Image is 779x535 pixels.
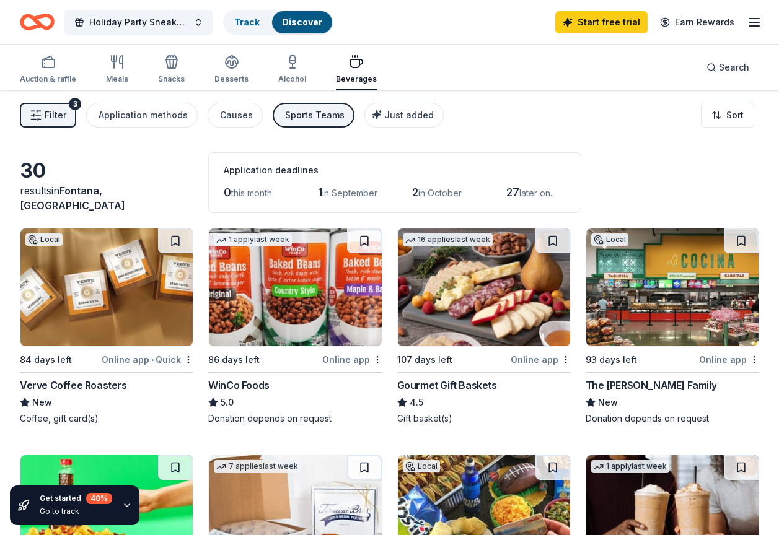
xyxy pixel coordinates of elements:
a: Home [20,7,55,37]
a: Image for The Gonzalez FamilyLocal93 days leftOnline appThe [PERSON_NAME] FamilyNewDonation depen... [586,228,759,425]
button: Sort [701,103,754,128]
div: Donation depends on request [586,412,759,425]
a: Image for Verve Coffee RoastersLocal84 days leftOnline app•QuickVerve Coffee RoastersNewCoffee, g... [20,228,193,425]
div: 93 days left [586,352,637,367]
div: Snacks [158,74,185,84]
img: Image for Gourmet Gift Baskets [398,228,570,346]
div: 84 days left [20,352,72,367]
div: WinCo Foods [208,378,270,393]
div: Sports Teams [285,108,345,123]
div: Local [591,233,628,246]
span: in September [322,188,377,198]
span: 0 [224,186,231,199]
div: 86 days left [208,352,260,367]
div: Application methods [99,108,188,123]
div: 16 applies last week [403,233,493,246]
button: Desserts [214,50,249,90]
div: Auction & raffle [20,74,76,84]
div: Get started [40,493,112,504]
div: Verve Coffee Roasters [20,378,127,393]
button: Filter3 [20,103,76,128]
div: Alcohol [278,74,306,84]
span: later on... [519,188,556,198]
div: Online app [511,352,571,367]
span: Sort [726,108,744,123]
div: Gift basket(s) [397,412,571,425]
button: Sports Teams [273,103,354,128]
div: Causes [220,108,253,123]
div: Local [25,233,63,246]
a: Earn Rewards [653,11,742,33]
div: Go to track [40,507,112,516]
button: TrackDiscover [223,10,333,35]
span: this month [231,188,272,198]
div: Online app Quick [102,352,193,367]
button: Just added [364,103,444,128]
span: Search [719,60,749,75]
a: Start free trial [555,11,648,33]
span: in [20,185,125,212]
div: results [20,183,193,213]
span: 4.5 [410,395,423,410]
span: Filter [45,108,66,123]
span: New [598,395,618,410]
span: in October [418,188,462,198]
a: Image for WinCo Foods1 applylast week86 days leftOnline appWinCo Foods5.0Donation depends on request [208,228,382,425]
button: Application methods [86,103,198,128]
button: Search [697,55,759,80]
div: Online app [322,352,382,367]
span: Just added [384,110,434,120]
span: 5.0 [221,395,234,410]
div: 1 apply last week [591,460,669,473]
div: The [PERSON_NAME] Family [586,378,716,393]
button: Alcohol [278,50,306,90]
img: Image for The Gonzalez Family [586,228,759,346]
span: 1 [318,186,322,199]
div: Local [403,460,440,472]
span: • [151,355,154,365]
div: Application deadlines [224,163,566,178]
a: Image for Gourmet Gift Baskets16 applieslast week107 days leftOnline appGourmet Gift Baskets4.5Gi... [397,228,571,425]
span: 2 [412,186,418,199]
button: Holiday Party Sneaker Ball 2024 [64,10,213,35]
span: 27 [506,186,519,199]
div: 3 [69,98,81,110]
div: Meals [106,74,128,84]
a: Track [234,17,260,27]
div: 30 [20,159,193,183]
div: 107 days left [397,352,452,367]
div: Coffee, gift card(s) [20,412,193,425]
img: Image for WinCo Foods [209,228,381,346]
span: Fontana, [GEOGRAPHIC_DATA] [20,185,125,212]
div: Donation depends on request [208,412,382,425]
button: Auction & raffle [20,50,76,90]
a: Discover [282,17,322,27]
div: 7 applies last week [214,460,301,473]
div: Beverages [336,74,377,84]
button: Meals [106,50,128,90]
button: Causes [208,103,263,128]
img: Image for Verve Coffee Roasters [20,228,193,346]
span: New [32,395,52,410]
div: Gourmet Gift Baskets [397,378,497,393]
button: Beverages [336,50,377,90]
div: Desserts [214,74,249,84]
button: Snacks [158,50,185,90]
span: Holiday Party Sneaker Ball 2024 [89,15,188,30]
div: Online app [699,352,759,367]
div: 40 % [86,493,112,504]
div: 1 apply last week [214,233,292,246]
